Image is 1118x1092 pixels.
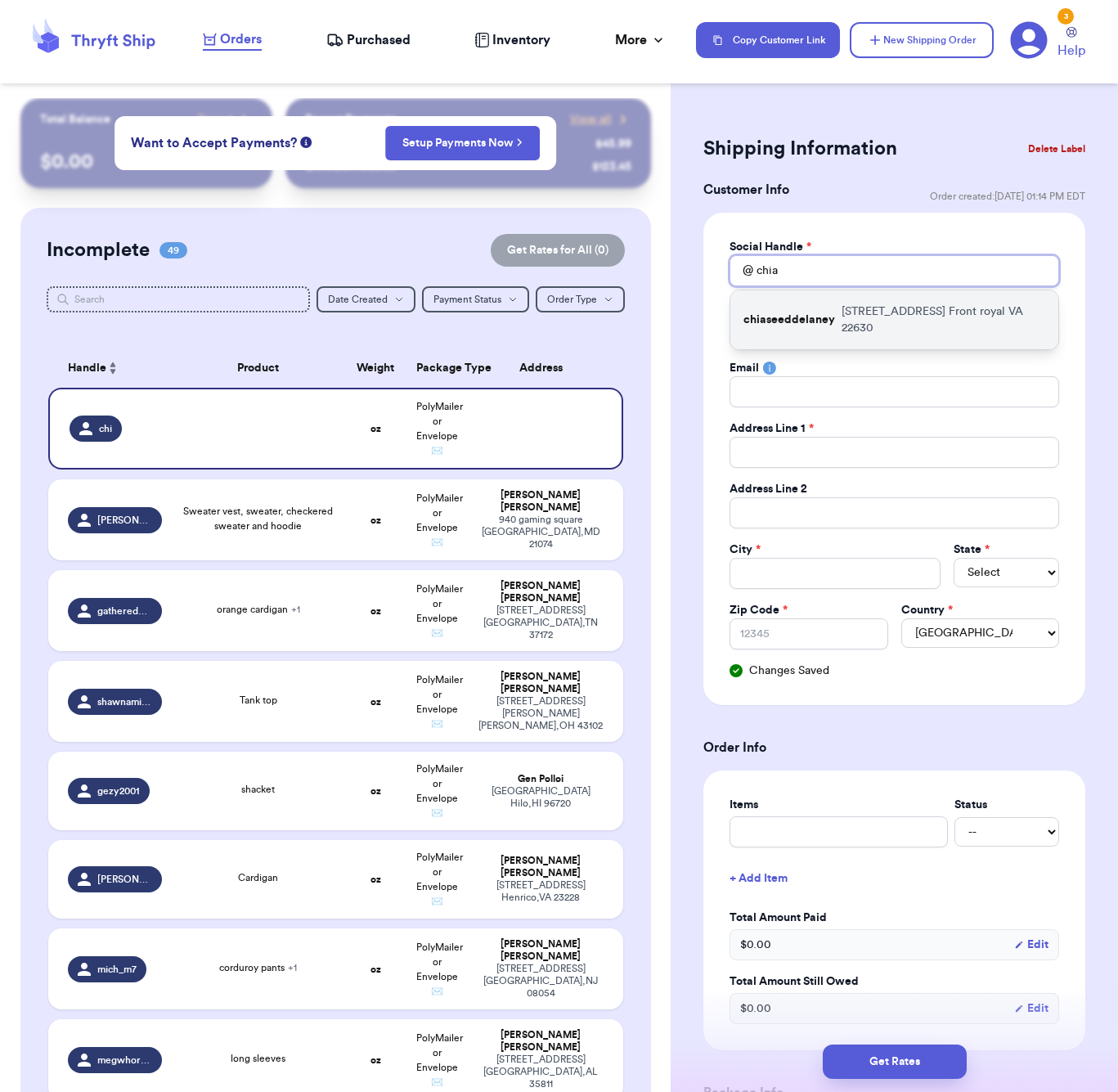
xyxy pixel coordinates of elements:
span: mich_m7 [97,963,137,976]
span: Payout [198,111,233,128]
label: Total Amount Paid [730,910,1059,926]
span: Purchased [347,30,411,50]
strong: oz [370,606,381,616]
span: long sleeves [231,1054,285,1063]
button: New Shipping Order [850,22,994,58]
span: View all [570,111,612,128]
label: Total Amount Still Owed [730,973,1059,990]
span: shacket [241,784,275,794]
a: Payout [198,111,253,128]
div: [PERSON_NAME] [PERSON_NAME] [478,580,604,604]
th: Product [172,348,345,388]
a: View all [570,111,631,128]
span: Want to Accept Payments? [131,133,297,153]
div: 940 gaming square [GEOGRAPHIC_DATA] , MD 21074 [478,514,604,550]
label: State [954,542,990,558]
span: megwhorton [97,1054,152,1067]
strong: oz [370,786,381,796]
button: Order Type [536,286,625,312]
span: PolyMailer or Envelope ✉️ [416,402,463,456]
button: Get Rates for All (0) [491,234,625,267]
div: [STREET_ADDRESS] Henrico , VA 23228 [478,879,604,904]
label: Social Handle [730,239,811,255]
span: PolyMailer or Envelope ✉️ [416,493,463,547]
input: 12345 [730,618,887,649]
div: [PERSON_NAME] [PERSON_NAME] [478,1029,604,1054]
div: 3 [1057,8,1074,25]
span: + 1 [288,963,297,973]
div: $ 123.45 [592,159,631,175]
span: [PERSON_NAME][DATE] [97,873,152,886]
strong: oz [370,874,381,884]
span: Handle [68,360,106,377]
h3: Order Info [703,738,1085,757]
div: More [615,30,667,50]
p: $ 0.00 [40,149,253,175]
p: [STREET_ADDRESS] Front royal VA 22630 [842,303,1045,336]
p: chiaseeddelaney [743,312,835,328]
span: PolyMailer or Envelope ✉️ [416,1033,463,1087]
div: Gen Polloi [478,773,604,785]
div: [PERSON_NAME] [PERSON_NAME] [478,671,604,695]
span: PolyMailer or Envelope ✉️ [416,584,463,638]
div: @ [730,255,753,286]
button: Edit [1014,1000,1048,1017]
button: Payment Status [422,286,529,312]
span: gezy2001 [97,784,140,798]
label: Address Line 2 [730,481,807,497]
button: Sort ascending [106,358,119,378]
span: Help [1057,41,1085,61]
p: Total Balance [40,111,110,128]
span: Date Created [328,294,388,304]
span: + 1 [291,604,300,614]
div: [GEOGRAPHIC_DATA] Hilo , HI 96720 [478,785,604,810]
span: corduroy pants [219,963,297,973]
span: chi [99,422,112,435]
span: Payment Status [433,294,501,304]
span: shawnamiller831 [97,695,152,708]
label: Status [954,797,1059,813]
span: Inventory [492,30,550,50]
span: Tank top [240,695,277,705]
button: Delete Label [1021,131,1092,167]
a: Setup Payments Now [402,135,523,151]
strong: oz [370,964,381,974]
div: [PERSON_NAME] [PERSON_NAME] [478,938,604,963]
th: Address [469,348,623,388]
button: Copy Customer Link [696,22,840,58]
strong: oz [370,515,381,525]
a: Purchased [326,30,411,50]
th: Weight [344,348,406,388]
span: Cardigan [238,873,278,883]
span: $ 0.00 [740,1000,771,1017]
span: [PERSON_NAME].reeves05 [97,514,152,527]
span: Orders [220,29,262,49]
span: Order Type [547,294,597,304]
button: Date Created [317,286,415,312]
span: orange cardigan [217,604,300,614]
span: PolyMailer or Envelope ✉️ [416,852,463,906]
label: Email [730,360,759,376]
label: Address Line 1 [730,420,814,437]
button: Setup Payments Now [385,126,540,160]
span: $ 0.00 [740,937,771,953]
span: Sweater vest, sweater, checkered sweater and hoodie [183,506,333,531]
div: [STREET_ADDRESS] [GEOGRAPHIC_DATA] , TN 37172 [478,604,604,641]
label: Zip Code [730,602,788,618]
button: Get Rates [823,1045,967,1079]
input: Search [47,286,310,312]
h3: Customer Info [703,180,789,200]
a: Help [1057,27,1085,61]
div: $ 45.99 [595,136,631,152]
div: [STREET_ADDRESS] [GEOGRAPHIC_DATA] , AL 35811 [478,1054,604,1090]
a: 3 [1010,21,1048,59]
div: [STREET_ADDRESS][PERSON_NAME] [PERSON_NAME] , OH 43102 [478,695,604,732]
button: Edit [1014,937,1048,953]
span: gatheredgoodsbyflourishco [97,604,152,618]
strong: oz [370,1055,381,1065]
div: [STREET_ADDRESS] [GEOGRAPHIC_DATA] , NJ 08054 [478,963,604,1000]
button: + Add Item [723,861,1066,897]
label: Country [901,602,953,618]
span: 49 [159,242,187,258]
label: City [730,542,761,558]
